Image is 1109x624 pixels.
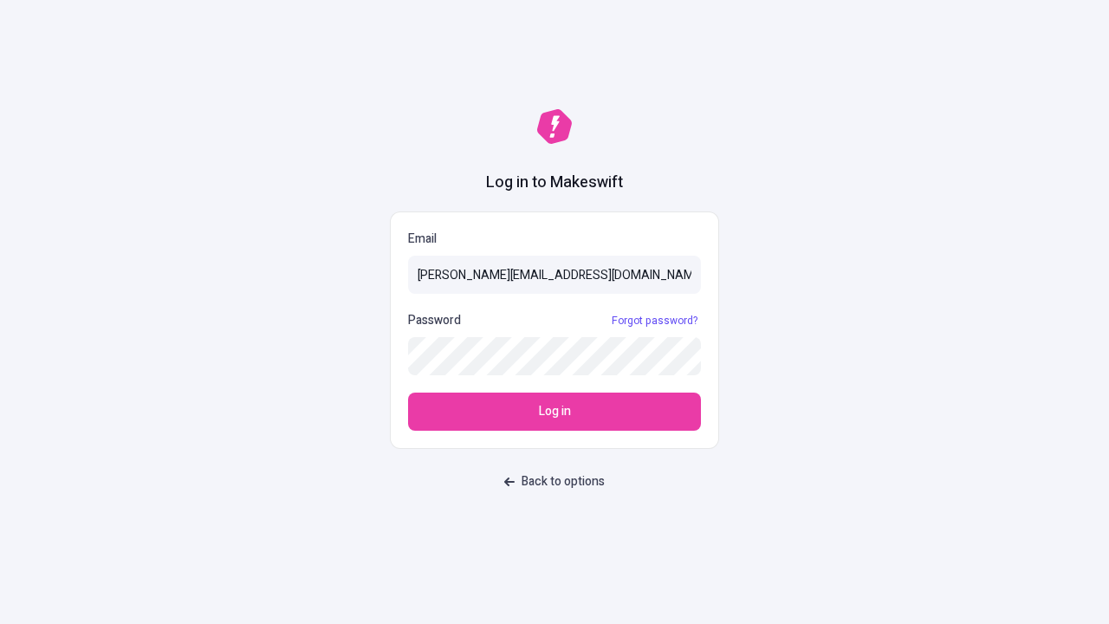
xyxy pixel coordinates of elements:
[494,466,615,497] button: Back to options
[539,402,571,421] span: Log in
[408,393,701,431] button: Log in
[486,172,623,194] h1: Log in to Makeswift
[608,314,701,328] a: Forgot password?
[408,230,701,249] p: Email
[522,472,605,491] span: Back to options
[408,311,461,330] p: Password
[408,256,701,294] input: Email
